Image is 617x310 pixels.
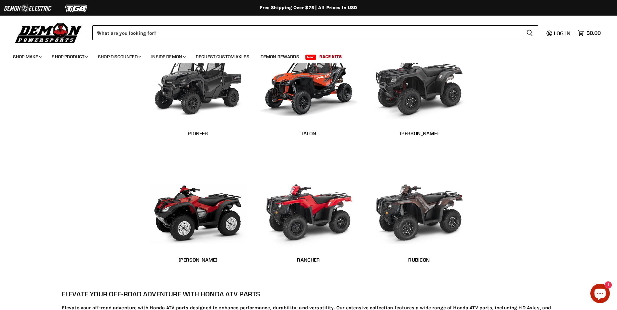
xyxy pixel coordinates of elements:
[370,40,468,121] img: Foreman
[47,50,92,63] a: Shop Product
[370,256,468,263] h2: RUBICON
[191,50,254,63] a: Request Custom Axles
[260,130,357,137] h2: Talon
[586,30,601,36] span: $0.00
[149,130,247,137] h2: Pioneer
[93,50,145,63] a: Shop Discounted
[260,166,357,247] img: Rancher
[260,256,357,263] h2: Rancher
[48,5,569,11] div: Free Shipping Over $75 | All Prices In USD
[370,130,468,137] h2: [PERSON_NAME]
[370,166,468,247] img: RUBICON
[149,252,247,267] a: [PERSON_NAME]
[62,289,556,299] h2: Elevate Your Off-Road Adventure with Honda ATV Parts
[13,21,84,44] img: Demon Powersports
[52,2,101,15] img: TGB Logo 2
[92,25,538,40] form: Product
[92,25,521,40] input: When autocomplete results are available use up and down arrows to review and enter to select
[256,50,304,63] a: Demon Rewards
[260,126,357,141] a: Talon
[260,40,357,121] img: Talon
[370,126,468,141] a: [PERSON_NAME]
[3,2,52,15] img: Demon Electric Logo 2
[551,30,574,36] a: Log in
[554,30,570,36] span: Log in
[588,284,612,305] inbox-online-store-chat: Shopify online store chat
[8,47,599,63] ul: Main menu
[521,25,538,40] button: Search
[574,28,604,38] a: $0.00
[260,252,357,267] a: Rancher
[149,256,247,263] h2: [PERSON_NAME]
[146,50,190,63] a: Inside Demon
[8,50,46,63] a: Shop Make
[315,50,347,63] a: Race Kits
[370,252,468,267] a: RUBICON
[149,166,247,247] img: Rincon
[305,55,316,60] span: New!
[149,40,247,121] img: Pioneer
[149,126,247,141] a: Pioneer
